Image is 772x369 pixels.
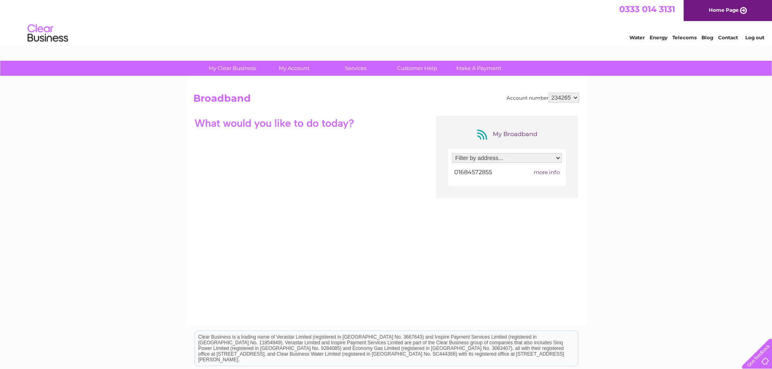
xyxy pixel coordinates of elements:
span: more info [534,169,560,175]
a: Energy [650,34,667,41]
a: My Clear Business [199,61,266,76]
span: 01684572855 [454,169,492,176]
h2: Broadband [193,93,579,108]
a: Telecoms [672,34,697,41]
a: Services [322,61,389,76]
a: Customer Help [384,61,451,76]
div: My Broadband [475,128,539,141]
a: Log out [745,34,764,41]
a: Blog [701,34,713,41]
a: Water [629,34,645,41]
div: Clear Business is a trading name of Verastar Limited (registered in [GEOGRAPHIC_DATA] No. 3667643... [195,4,578,39]
a: Make A Payment [445,61,512,76]
img: logo.png [27,21,68,46]
a: Contact [718,34,738,41]
div: Account number [507,93,579,102]
a: 0333 014 3131 [619,4,675,14]
a: My Account [261,61,327,76]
